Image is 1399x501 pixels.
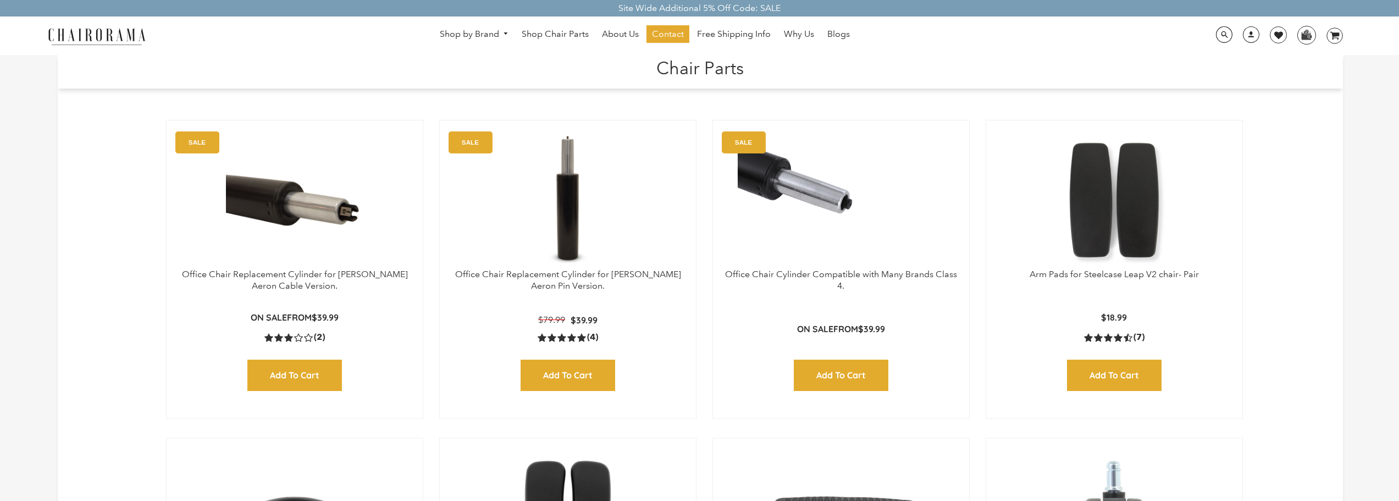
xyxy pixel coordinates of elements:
a: Arm Pads for Steelcase Leap V2 chair- Pair - chairorama Arm Pads for Steelcase Leap V2 chair- Pai... [997,131,1231,269]
a: Shop by Brand [434,26,515,43]
a: Contact [646,25,689,43]
strong: On Sale [251,312,287,323]
img: Arm Pads for Steelcase Leap V2 chair- Pair - chairorama [997,131,1231,269]
a: Shop Chair Parts [516,25,594,43]
h1: Chair Parts [69,55,1332,79]
span: About Us [602,29,639,40]
a: Office Chair Replacement Cylinder for Herman Miller Aeron Pin Version. - chairorama Office Chair ... [451,131,685,269]
span: Blogs [827,29,850,40]
a: Arm Pads for Steelcase Leap V2 chair- Pair [1030,269,1199,279]
span: Free Shipping Info [697,29,771,40]
span: Shop Chair Parts [522,29,589,40]
img: chairorama [42,26,152,46]
nav: DesktopNavigation [198,25,1091,46]
a: 4.4 rating (7 votes) [1084,332,1144,343]
span: $79.99 [538,315,565,325]
input: Add to Cart [1067,360,1162,391]
a: Blogs [822,25,855,43]
a: Office Chair Cylinder Compatible with Many Brands Class 4. - chairorama Office Chair Cylinder Com... [724,131,958,269]
a: Office Chair Replacement Cylinder for Herman Miller Aeron Cable Version. - chairorama Office Chai... [178,131,412,269]
span: (4) [587,332,598,343]
span: Why Us [784,29,814,40]
a: About Us [596,25,644,43]
a: Office Chair Replacement Cylinder for [PERSON_NAME] Aeron Pin Version. [455,269,681,291]
img: Office Chair Replacement Cylinder for Herman Miller Aeron Cable Version. - chairorama [178,131,412,269]
text: SALE [735,139,752,146]
input: Add to Cart [247,360,342,391]
a: Office Chair Cylinder Compatible with Many Brands Class 4. [725,269,957,291]
span: (7) [1133,332,1144,343]
span: $39.99 [858,323,885,334]
strong: On Sale [797,323,833,334]
img: Office Chair Cylinder Compatible with Many Brands Class 4. - chairorama [724,131,958,269]
a: 3.0 rating (2 votes) [264,332,325,343]
text: SALE [462,139,479,146]
span: $39.99 [571,315,598,326]
p: from [251,312,339,323]
img: WhatsApp_Image_2024-07-12_at_16.23.01.webp [1298,26,1315,43]
input: Add to Cart [794,360,888,391]
a: Why Us [778,25,820,43]
input: Add to Cart [521,360,615,391]
a: Office Chair Replacement Cylinder for [PERSON_NAME] Aeron Cable Version. [182,269,408,291]
span: (2) [314,332,325,343]
span: $18.99 [1101,312,1127,323]
img: Office Chair Replacement Cylinder for Herman Miller Aeron Pin Version. - chairorama [451,131,685,269]
span: $39.99 [312,312,339,323]
a: 5.0 rating (4 votes) [538,332,598,343]
span: Contact [652,29,684,40]
a: Free Shipping Info [692,25,776,43]
p: from [797,323,885,335]
text: SALE [189,139,206,146]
